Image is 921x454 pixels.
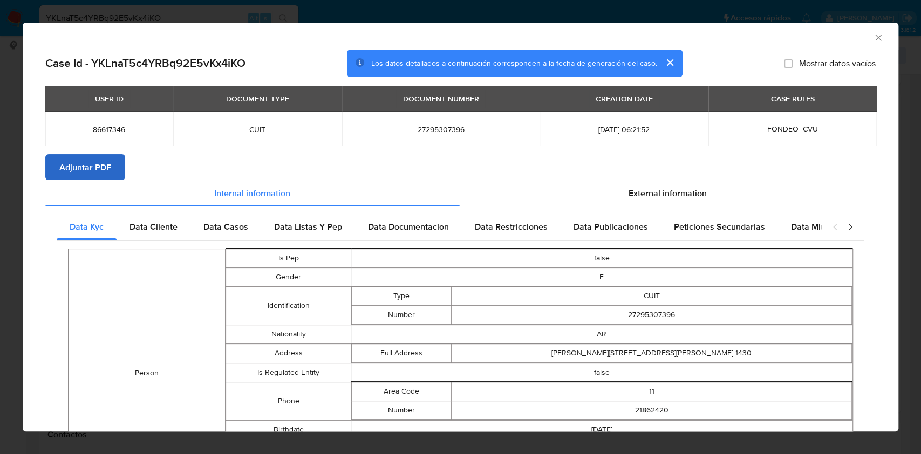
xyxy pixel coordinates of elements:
span: Data Cliente [129,221,178,233]
td: 27295307396 [452,305,852,324]
div: Detailed internal info [57,214,821,240]
div: CASE RULES [764,90,821,108]
button: Cerrar ventana [873,32,883,42]
div: DOCUMENT TYPE [220,90,296,108]
span: CUIT [186,125,329,134]
button: Adjuntar PDF [45,154,125,180]
td: false [351,363,852,382]
span: Data Kyc [70,221,104,233]
td: Nationality [226,325,351,343]
span: 86617346 [58,125,160,134]
button: cerrar [657,50,683,75]
h2: Case Id - YKLnaT5c4YRBq92E5vKx4iKO [45,56,245,70]
span: Mostrar datos vacíos [799,58,876,68]
input: Mostrar datos vacíos [784,59,793,67]
td: F [351,267,852,286]
td: Number [352,401,452,419]
span: 27295307396 [355,125,527,134]
td: AR [351,325,852,343]
span: FONDEO_CVU [767,123,818,134]
span: Data Restricciones [475,221,548,233]
span: External information [629,187,707,199]
div: USER ID [88,90,130,108]
div: Detailed info [45,180,876,206]
span: Los datos detallados a continuación corresponden a la fecha de generación del caso. [371,58,657,68]
td: Type [352,286,452,305]
td: Identification [226,286,351,325]
td: [DATE] [351,420,852,439]
div: closure-recommendation-modal [23,23,898,431]
span: Data Documentacion [368,221,449,233]
td: false [351,249,852,267]
span: [DATE] 06:21:52 [552,125,695,134]
span: Data Minoridad [791,221,850,233]
div: CREATION DATE [589,90,659,108]
td: Phone [226,382,351,420]
span: Data Casos [203,221,248,233]
td: Is Pep [226,249,351,267]
td: Is Regulated Entity [226,363,351,382]
span: Adjuntar PDF [59,155,111,179]
td: Gender [226,267,351,286]
span: Internal information [214,187,290,199]
span: Data Listas Y Pep [274,221,342,233]
td: CUIT [452,286,852,305]
td: Birthdate [226,420,351,439]
td: Area Code [352,382,452,401]
span: Data Publicaciones [574,221,648,233]
span: Peticiones Secundarias [674,221,765,233]
td: [PERSON_NAME][STREET_ADDRESS][PERSON_NAME] 1430 [452,343,852,362]
td: Address [226,343,351,363]
td: Full Address [352,343,452,362]
td: Number [352,305,452,324]
td: 21862420 [452,401,852,419]
div: DOCUMENT NUMBER [396,90,485,108]
td: 11 [452,382,852,401]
